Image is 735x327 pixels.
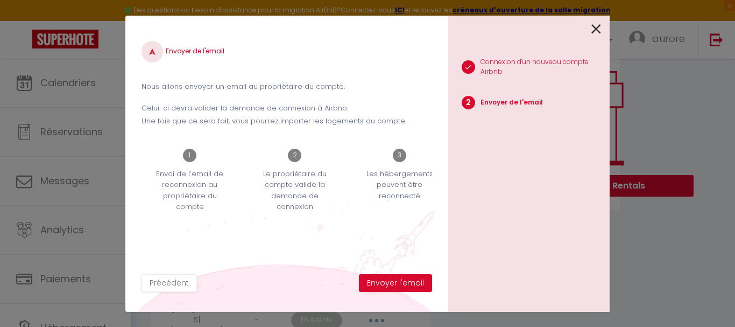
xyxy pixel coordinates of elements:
p: Connexion d'un nouveau compte Airbnb [480,57,610,78]
button: Envoyer l'email [359,274,432,293]
span: 1 [183,149,196,162]
p: Envoi de l’email de reconnexion au propriétaire du compte [149,169,231,213]
span: 3 [393,149,406,162]
p: Envoyer de l'email [480,98,543,108]
button: Ouvrir le widget de chat LiveChat [9,4,41,37]
p: Nous allons envoyer un email au propriétaire du compte. [142,81,432,92]
h4: Envoyer de l'email [142,41,432,62]
p: Les hébergements peuvent être reconnecté [358,169,441,201]
p: Celui-ci devra valider la demande de connexion à Airbnb. [142,103,432,114]
span: 2 [288,149,301,162]
span: 2 [462,96,475,109]
p: Le propriétaire du compte valide la demande de connexion [253,169,336,213]
button: Précédent [142,274,197,293]
p: Une fois que ce sera fait, vous pourrez importer les logements du compte. [142,116,432,127]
